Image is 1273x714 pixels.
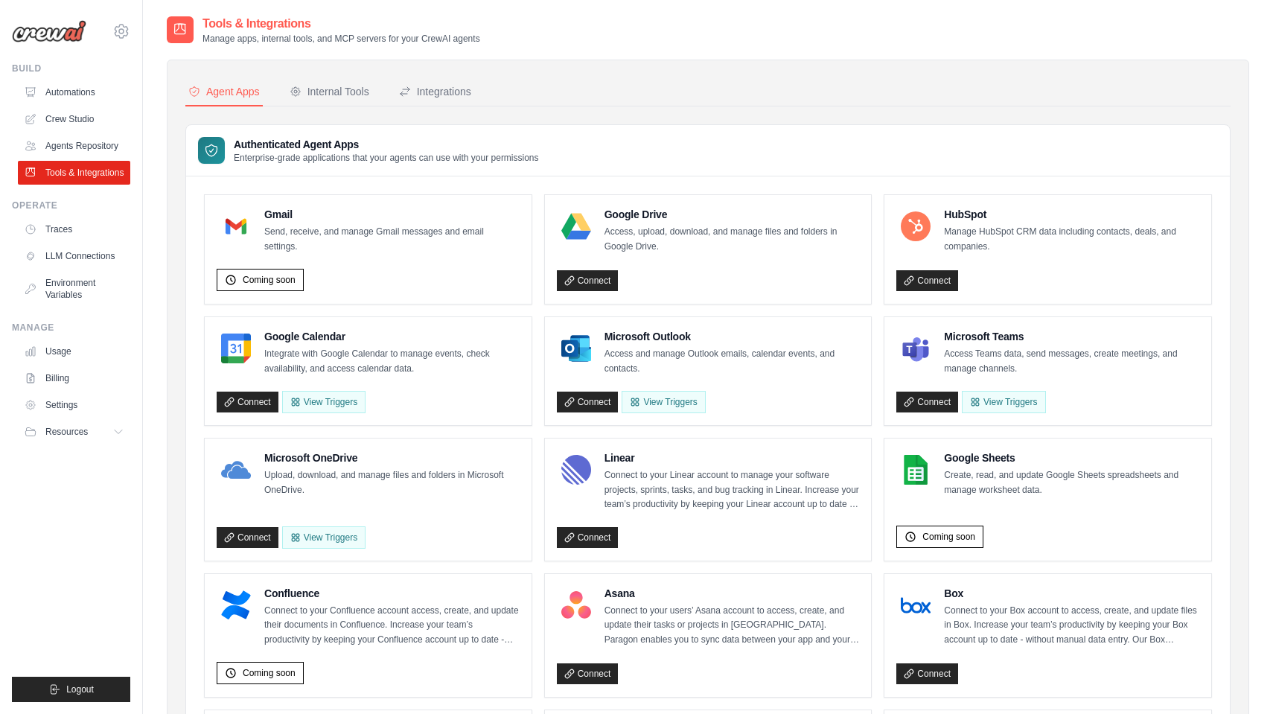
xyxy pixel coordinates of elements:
[18,134,130,158] a: Agents Repository
[557,392,619,412] a: Connect
[18,80,130,104] a: Automations
[604,586,860,601] h4: Asana
[962,391,1045,413] : View Triggers
[922,531,975,543] span: Coming soon
[604,450,860,465] h4: Linear
[604,329,860,344] h4: Microsoft Outlook
[12,677,130,702] button: Logout
[18,393,130,417] a: Settings
[557,270,619,291] a: Connect
[944,604,1199,648] p: Connect to your Box account to access, create, and update files in Box. Increase your team’s prod...
[557,527,619,548] a: Connect
[12,20,86,42] img: Logo
[896,392,958,412] a: Connect
[604,468,860,512] p: Connect to your Linear account to manage your software projects, sprints, tasks, and bug tracking...
[12,200,130,211] div: Operate
[202,15,480,33] h2: Tools & Integrations
[604,207,860,222] h4: Google Drive
[188,84,260,99] div: Agent Apps
[66,683,94,695] span: Logout
[18,340,130,363] a: Usage
[282,391,366,413] button: View Triggers
[221,334,251,363] img: Google Calendar Logo
[944,347,1199,376] p: Access Teams data, send messages, create meetings, and manage channels.
[221,590,251,620] img: Confluence Logo
[234,137,539,152] h3: Authenticated Agent Apps
[561,334,591,363] img: Microsoft Outlook Logo
[944,329,1199,344] h4: Microsoft Teams
[944,225,1199,254] p: Manage HubSpot CRM data including contacts, deals, and companies.
[561,211,591,241] img: Google Drive Logo
[282,526,366,549] : View Triggers
[604,347,860,376] p: Access and manage Outlook emails, calendar events, and contacts.
[901,455,931,485] img: Google Sheets Logo
[557,663,619,684] a: Connect
[944,468,1199,497] p: Create, read, and update Google Sheets spreadsheets and manage worksheet data.
[604,225,860,254] p: Access, upload, download, and manage files and folders in Google Drive.
[18,271,130,307] a: Environment Variables
[18,161,130,185] a: Tools & Integrations
[221,455,251,485] img: Microsoft OneDrive Logo
[18,366,130,390] a: Billing
[396,78,474,106] button: Integrations
[264,225,520,254] p: Send, receive, and manage Gmail messages and email settings.
[896,270,958,291] a: Connect
[18,107,130,131] a: Crew Studio
[18,244,130,268] a: LLM Connections
[944,586,1199,601] h4: Box
[217,392,278,412] a: Connect
[944,450,1199,465] h4: Google Sheets
[399,84,471,99] div: Integrations
[221,211,251,241] img: Gmail Logo
[18,217,130,241] a: Traces
[12,63,130,74] div: Build
[264,329,520,344] h4: Google Calendar
[622,391,705,413] : View Triggers
[45,426,88,438] span: Resources
[264,604,520,648] p: Connect to your Confluence account access, create, and update their documents in Confluence. Incr...
[264,468,520,497] p: Upload, download, and manage files and folders in Microsoft OneDrive.
[185,78,263,106] button: Agent Apps
[264,207,520,222] h4: Gmail
[264,347,520,376] p: Integrate with Google Calendar to manage events, check availability, and access calendar data.
[561,455,591,485] img: Linear Logo
[234,152,539,164] p: Enterprise-grade applications that your agents can use with your permissions
[901,211,931,241] img: HubSpot Logo
[18,420,130,444] button: Resources
[290,84,369,99] div: Internal Tools
[944,207,1199,222] h4: HubSpot
[901,334,931,363] img: Microsoft Teams Logo
[217,527,278,548] a: Connect
[243,667,296,679] span: Coming soon
[896,663,958,684] a: Connect
[287,78,372,106] button: Internal Tools
[264,586,520,601] h4: Confluence
[561,590,591,620] img: Asana Logo
[243,274,296,286] span: Coming soon
[264,450,520,465] h4: Microsoft OneDrive
[604,604,860,648] p: Connect to your users’ Asana account to access, create, and update their tasks or projects in [GE...
[12,322,130,334] div: Manage
[901,590,931,620] img: Box Logo
[202,33,480,45] p: Manage apps, internal tools, and MCP servers for your CrewAI agents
